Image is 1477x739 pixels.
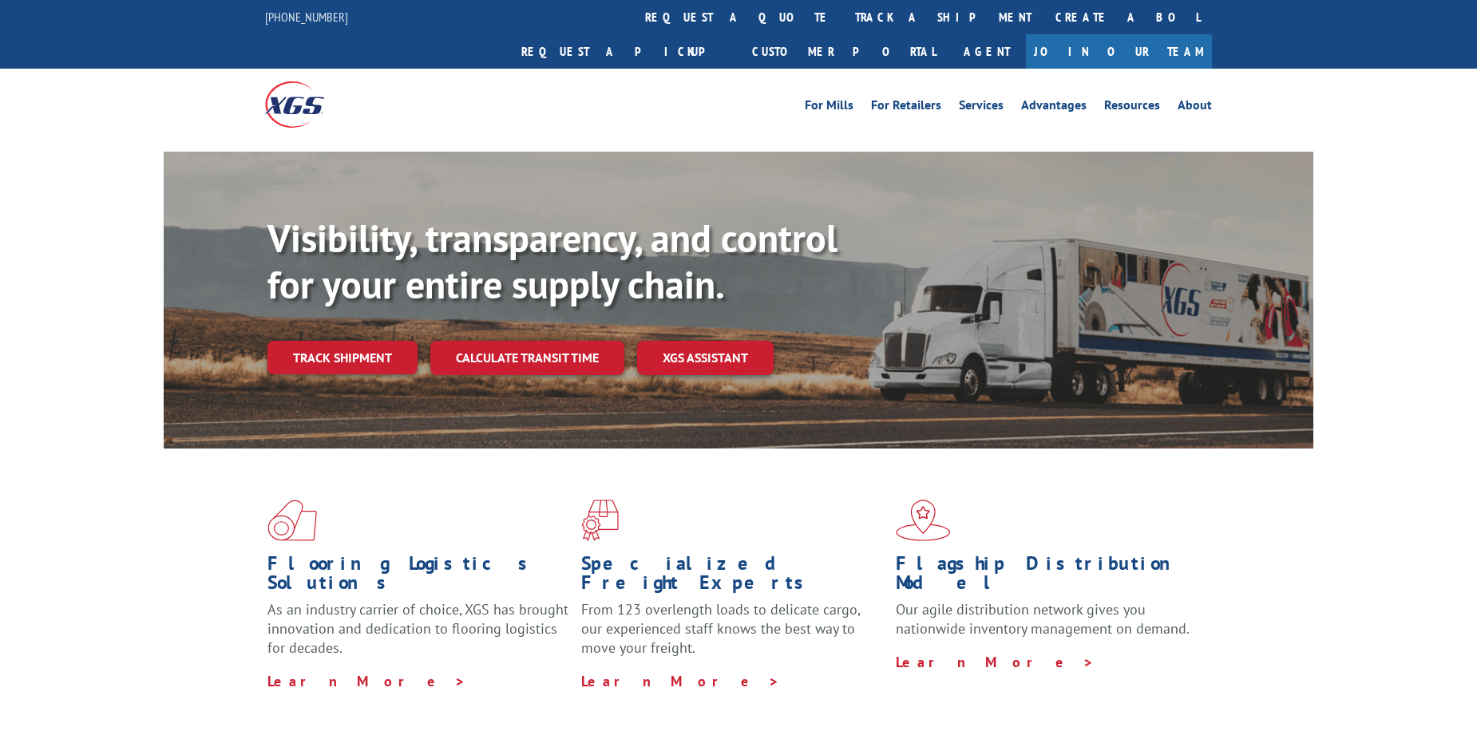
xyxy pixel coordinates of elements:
a: Join Our Team [1026,34,1212,69]
a: Learn More > [896,653,1095,671]
h1: Flagship Distribution Model [896,554,1198,600]
h1: Specialized Freight Experts [581,554,883,600]
a: Services [959,99,1004,117]
a: Advantages [1021,99,1087,117]
a: For Mills [805,99,853,117]
h1: Flooring Logistics Solutions [267,554,569,600]
p: From 123 overlength loads to delicate cargo, our experienced staff knows the best way to move you... [581,600,883,671]
a: Request a pickup [509,34,740,69]
img: xgs-icon-flagship-distribution-model-red [896,500,951,541]
a: XGS ASSISTANT [637,341,774,375]
img: xgs-icon-focused-on-flooring-red [581,500,619,541]
span: Our agile distribution network gives you nationwide inventory management on demand. [896,600,1190,638]
a: Resources [1104,99,1160,117]
img: xgs-icon-total-supply-chain-intelligence-red [267,500,317,541]
a: Learn More > [267,672,466,690]
a: For Retailers [871,99,941,117]
a: About [1178,99,1212,117]
b: Visibility, transparency, and control for your entire supply chain. [267,213,837,309]
a: [PHONE_NUMBER] [265,9,348,25]
a: Agent [948,34,1026,69]
a: Customer Portal [740,34,948,69]
a: Calculate transit time [430,341,624,375]
span: As an industry carrier of choice, XGS has brought innovation and dedication to flooring logistics... [267,600,568,657]
a: Learn More > [581,672,780,690]
a: Track shipment [267,341,418,374]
